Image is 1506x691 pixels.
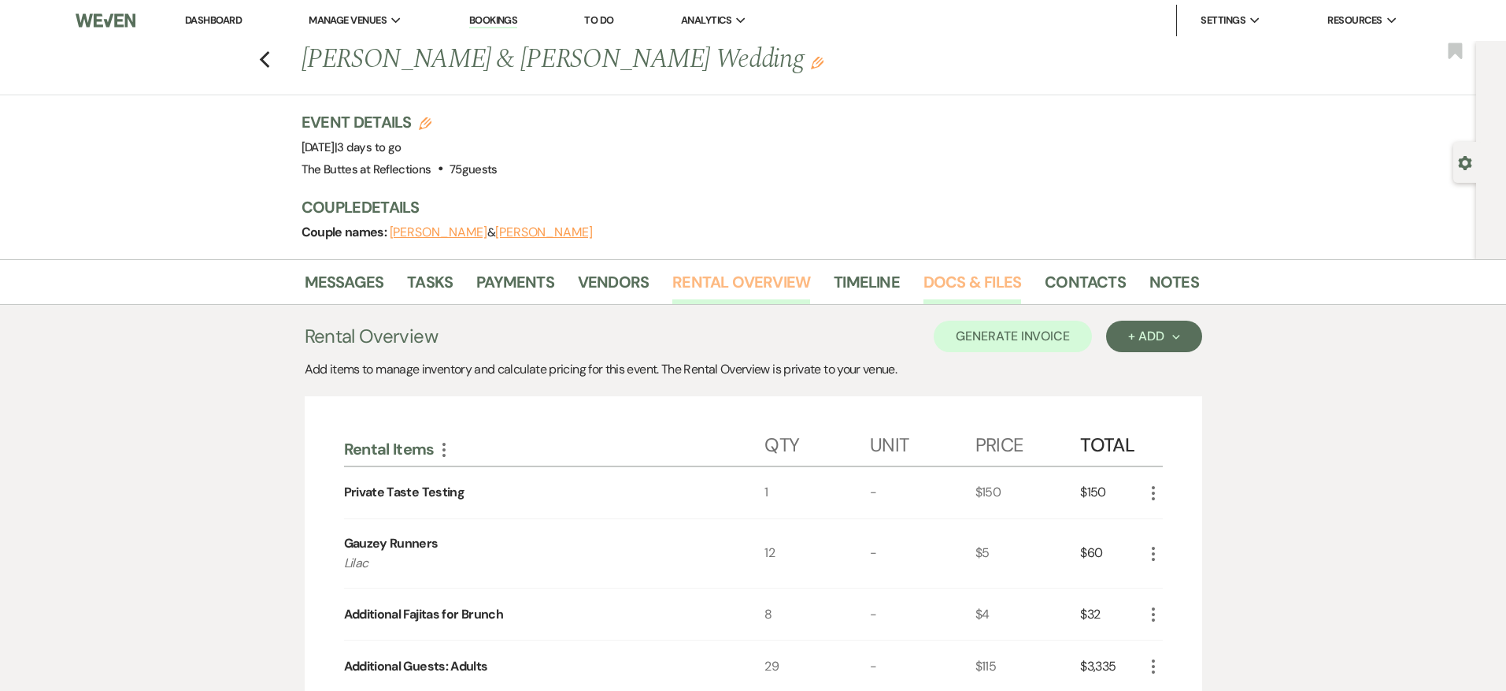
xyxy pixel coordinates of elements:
span: | [335,139,401,155]
div: Gauzey Runners [344,534,438,553]
button: + Add [1106,321,1201,352]
div: + Add [1128,330,1179,343]
a: Notes [1149,269,1199,304]
a: Payments [476,269,554,304]
div: $4 [975,589,1081,640]
a: Bookings [469,13,518,28]
button: Open lead details [1458,154,1472,169]
p: Lilac [344,553,723,574]
div: $32 [1080,589,1143,640]
span: & [390,225,593,240]
div: Total [1080,418,1143,466]
div: 12 [764,519,870,589]
button: [PERSON_NAME] [495,226,593,239]
a: Tasks [407,269,453,304]
div: Additional Fajitas for Brunch [344,605,503,624]
h3: Rental Overview [305,322,438,351]
span: Settings [1201,13,1245,28]
div: - [870,467,975,518]
a: Vendors [578,269,649,304]
div: $5 [975,519,1081,589]
div: Rental Items [344,439,765,459]
button: Edit [811,55,823,69]
span: 75 guests [450,162,498,177]
img: Weven Logo [76,4,135,37]
span: 3 days to go [337,139,401,155]
div: - [870,589,975,640]
a: To Do [584,13,613,27]
h1: [PERSON_NAME] & [PERSON_NAME] Wedding [302,41,1007,79]
span: Resources [1327,13,1382,28]
span: [DATE] [302,139,401,155]
span: The Buttes at Reflections [302,162,431,177]
button: [PERSON_NAME] [390,226,487,239]
div: $150 [975,467,1081,518]
div: Additional Guests: Adults [344,657,488,676]
span: Couple names: [302,224,390,240]
div: Qty [764,418,870,466]
h3: Couple Details [302,196,1183,218]
h3: Event Details [302,111,498,133]
div: 8 [764,589,870,640]
div: Private Taste Testing [344,483,465,502]
span: Manage Venues [309,13,387,28]
div: - [870,519,975,589]
div: $60 [1080,519,1143,589]
div: Price [975,418,1081,466]
span: Analytics [681,13,731,28]
div: 1 [764,467,870,518]
div: Unit [870,418,975,466]
a: Contacts [1045,269,1126,304]
a: Rental Overview [672,269,810,304]
a: Messages [305,269,384,304]
div: $150 [1080,467,1143,518]
a: Dashboard [185,13,242,27]
div: Add items to manage inventory and calculate pricing for this event. The Rental Overview is privat... [305,360,1202,379]
a: Docs & Files [923,269,1021,304]
button: Generate Invoice [934,321,1092,352]
a: Timeline [834,269,900,304]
